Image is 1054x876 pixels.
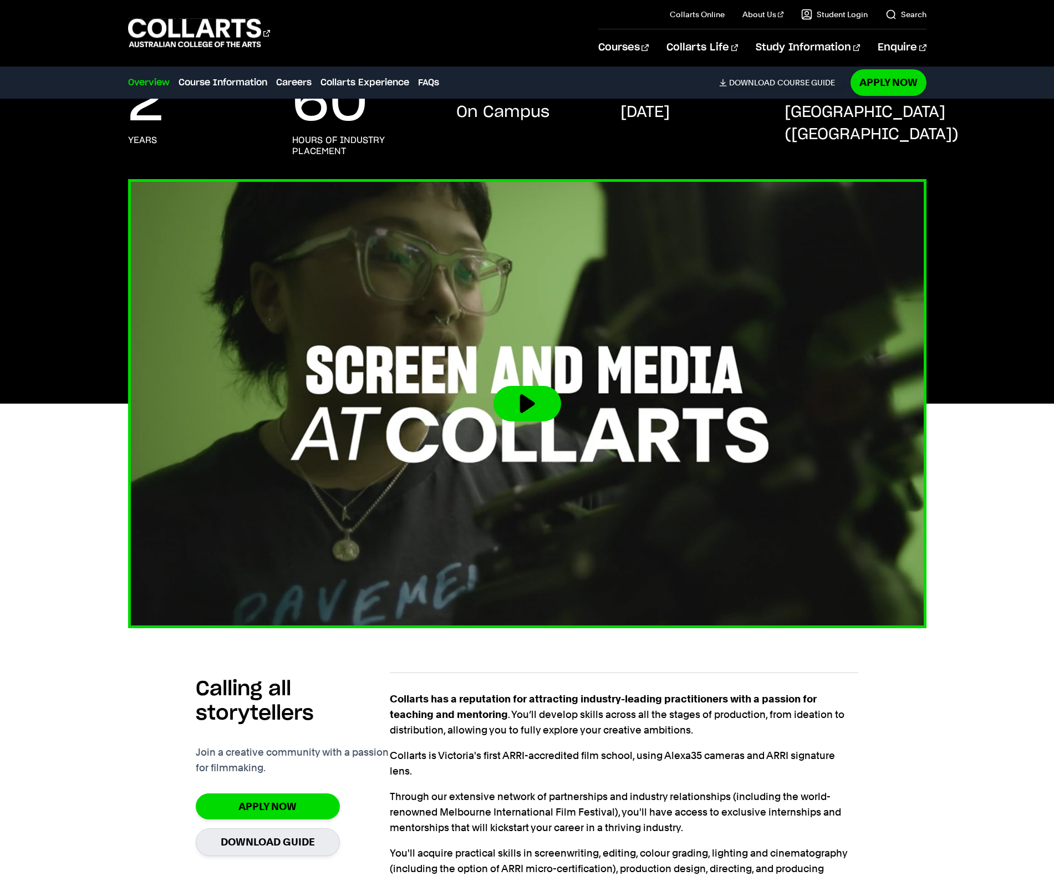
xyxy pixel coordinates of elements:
[292,135,434,157] h3: hours of industry placement
[598,29,649,66] a: Courses
[878,29,926,66] a: Enquire
[128,17,270,49] div: Go to homepage
[666,29,738,66] a: Collarts Life
[390,691,858,738] p: . You’ll develop skills across all the stages of production, from ideation to distribution, allow...
[418,76,439,89] a: FAQs
[756,29,860,66] a: Study Information
[885,9,926,20] a: Search
[196,677,390,726] h2: Calling all storytellers
[390,748,858,779] p: Collarts is Victoria's first ARRI-accredited film school, using Alexa35 cameras and ARRI signatur...
[196,745,390,776] p: Join a creative community with a passion for filmmaking.
[719,78,844,88] a: DownloadCourse Guide
[729,78,775,88] span: Download
[620,101,670,124] p: [DATE]
[128,135,157,146] h3: years
[390,789,858,836] p: Through our extensive network of partnerships and industry relationships (including the world-ren...
[276,76,312,89] a: Careers
[670,9,725,20] a: Collarts Online
[456,101,549,124] p: On Campus
[196,828,340,855] a: Download Guide
[179,76,267,89] a: Course Information
[196,793,340,819] a: Apply Now
[292,82,368,126] p: 60
[320,76,409,89] a: Collarts Experience
[128,82,164,126] p: 2
[390,693,817,720] strong: Collarts has a reputation for attracting industry-leading practitioners with a passion for teachi...
[785,101,959,146] p: [GEOGRAPHIC_DATA] ([GEOGRAPHIC_DATA])
[801,9,868,20] a: Student Login
[128,76,170,89] a: Overview
[851,69,926,95] a: Apply Now
[742,9,783,20] a: About Us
